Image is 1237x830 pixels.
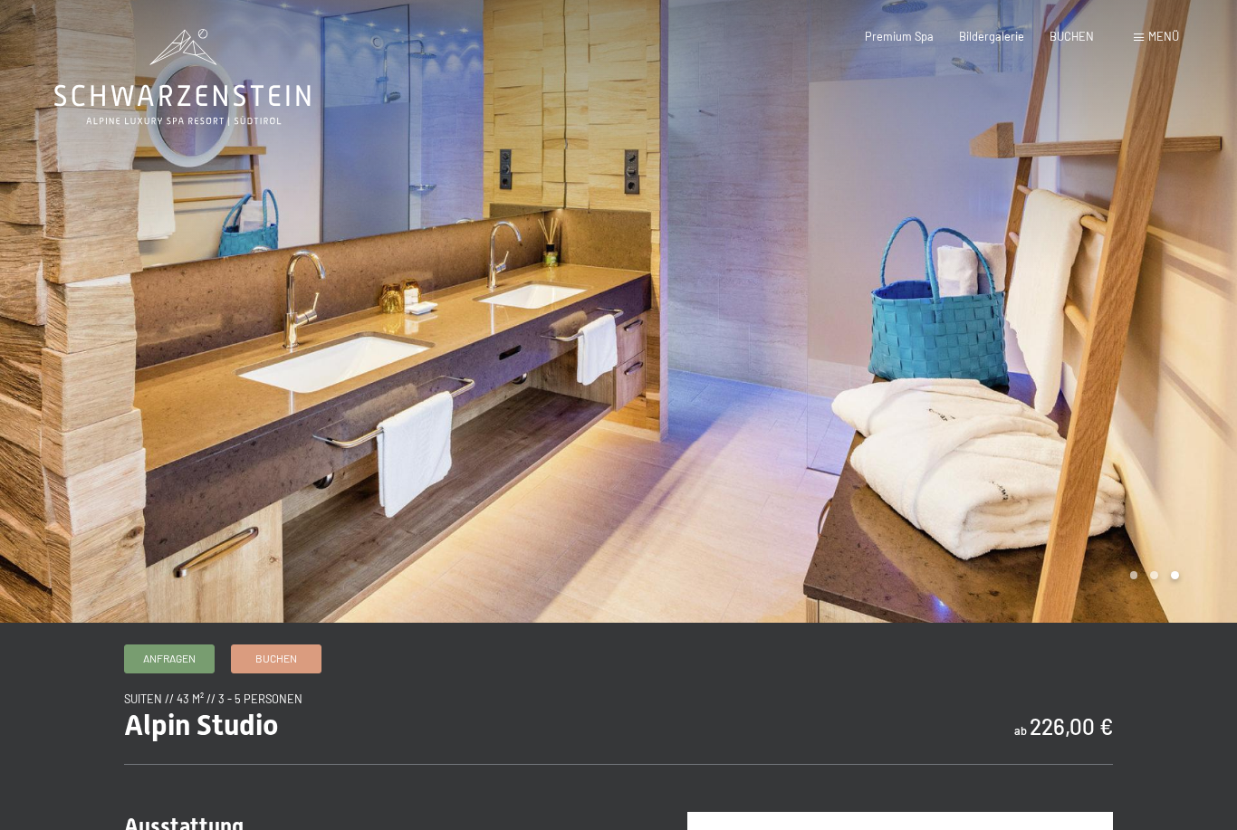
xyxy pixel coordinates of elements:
[232,645,321,673] a: Buchen
[124,692,302,706] span: Suiten // 43 m² // 3 - 5 Personen
[255,651,297,666] span: Buchen
[1014,723,1027,738] span: ab
[143,651,196,666] span: Anfragen
[125,645,214,673] a: Anfragen
[865,29,934,43] a: Premium Spa
[1030,713,1113,739] b: 226,00 €
[1050,29,1094,43] a: BUCHEN
[959,29,1024,43] a: Bildergalerie
[1148,29,1179,43] span: Menü
[124,708,279,742] span: Alpin Studio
